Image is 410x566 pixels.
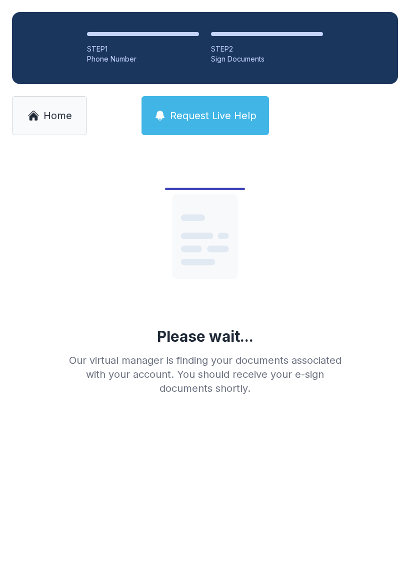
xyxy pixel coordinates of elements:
span: Request Live Help [170,109,256,123]
span: Home [43,109,72,123]
div: Please wait... [157,327,253,345]
div: STEP 1 [87,44,199,54]
div: Sign Documents [211,54,323,64]
div: Phone Number [87,54,199,64]
div: Our virtual manager is finding your documents associated with your account. You should receive yo... [61,353,349,395]
div: STEP 2 [211,44,323,54]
